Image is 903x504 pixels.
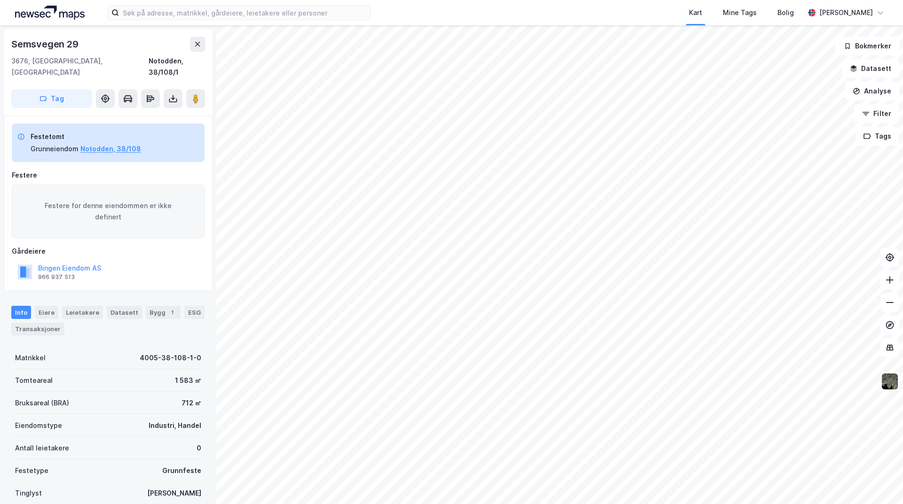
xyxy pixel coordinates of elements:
[15,352,46,364] div: Matrikkel
[38,273,75,281] div: 966 937 513
[11,306,31,319] div: Info
[15,488,42,499] div: Tinglyst
[689,7,702,18] div: Kart
[842,59,899,78] button: Datasett
[182,397,201,409] div: 712 ㎡
[11,37,80,52] div: Semsvegen 29
[881,372,899,390] img: 9k=
[147,488,201,499] div: [PERSON_NAME]
[15,420,62,431] div: Eiendomstype
[11,89,92,108] button: Tag
[31,131,141,142] div: Festetomt
[777,7,794,18] div: Bolig
[149,420,201,431] div: Industri, Handel
[856,459,903,504] div: Kontrollprogram for chat
[845,82,899,101] button: Analyse
[15,442,69,454] div: Antall leietakere
[62,306,103,319] div: Leietakere
[856,459,903,504] iframe: Chat Widget
[175,375,201,386] div: 1 583 ㎡
[819,7,873,18] div: [PERSON_NAME]
[167,308,177,317] div: 1
[35,306,58,319] div: Eiere
[12,185,205,238] div: Festere for denne eiendommen er ikke definert
[11,323,64,335] div: Transaksjoner
[15,397,69,409] div: Bruksareal (BRA)
[854,104,899,123] button: Filter
[12,170,205,181] div: Festere
[723,7,757,18] div: Mine Tags
[140,352,201,364] div: 4005-38-108-1-0
[149,55,205,78] div: Notodden, 38/108/1
[162,465,201,476] div: Grunnfeste
[184,306,205,319] div: ESG
[197,442,201,454] div: 0
[80,143,141,155] button: Notodden, 38/108
[15,375,53,386] div: Tomteareal
[12,246,205,257] div: Gårdeiere
[146,306,181,319] div: Bygg
[855,127,899,146] button: Tags
[31,143,79,155] div: Grunneiendom
[119,6,370,20] input: Søk på adresse, matrikkel, gårdeiere, leietakere eller personer
[107,306,142,319] div: Datasett
[15,6,85,20] img: logo.a4113a55bc3d86da70a041830d287a7e.svg
[15,465,48,476] div: Festetype
[11,55,149,78] div: 3676, [GEOGRAPHIC_DATA], [GEOGRAPHIC_DATA]
[836,37,899,55] button: Bokmerker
